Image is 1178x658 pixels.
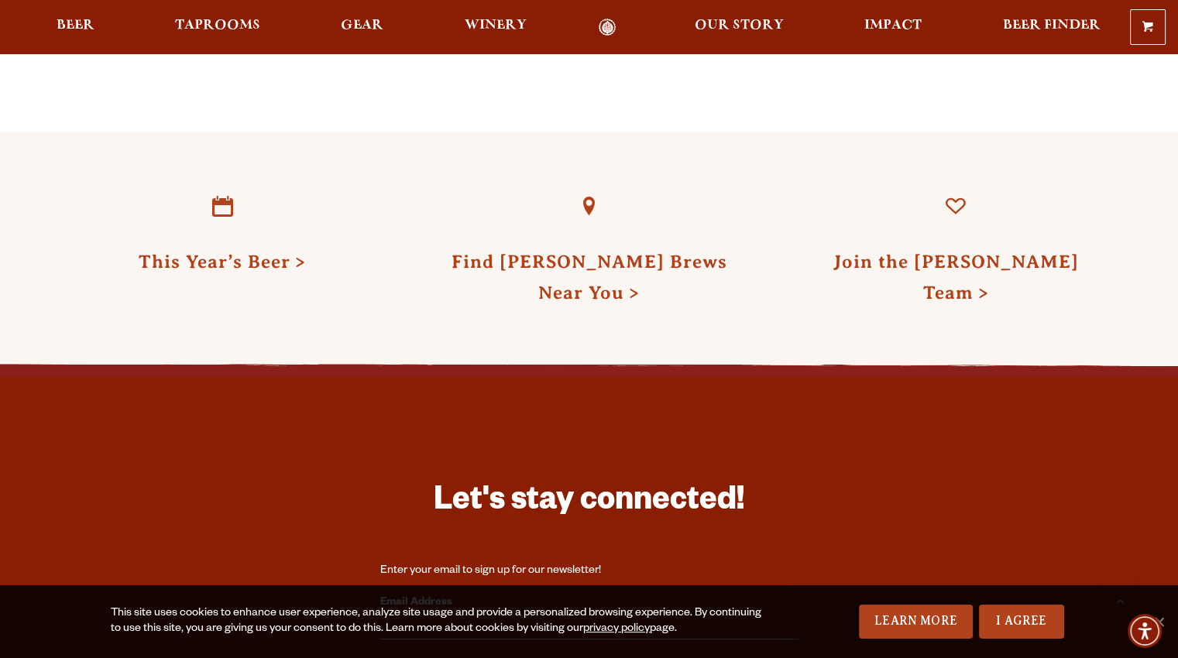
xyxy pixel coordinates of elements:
div: This site uses cookies to enhance user experience, analyze site usage and provide a personalized ... [111,606,771,637]
a: This Year’s Beer [139,252,306,272]
a: Our Story [685,19,794,36]
div: Accessibility Menu [1128,614,1162,648]
a: Gear [331,19,393,36]
span: Our Story [695,19,784,32]
a: Find Odell Brews Near You [553,171,624,242]
h3: Let's stay connected! [380,481,798,526]
span: Gear [341,19,383,32]
a: Beer [46,19,105,36]
a: Winery [455,19,537,36]
a: Odell Home [579,19,637,36]
a: privacy policy [583,623,650,636]
a: Taprooms [165,19,270,36]
a: Find [PERSON_NAME] BrewsNear You [451,252,726,303]
a: Beer Finder [992,19,1110,36]
span: Impact [864,19,922,32]
a: Impact [854,19,932,36]
span: Beer Finder [1002,19,1100,32]
span: Winery [465,19,527,32]
a: Join the Odell Team [920,171,991,242]
a: Learn More [859,605,973,639]
a: Join the [PERSON_NAME] Team [833,252,1078,303]
a: This Year’s Beer [187,171,258,242]
span: Beer [57,19,94,32]
a: Scroll to top [1101,581,1139,619]
a: I Agree [979,605,1064,639]
span: Taprooms [175,19,260,32]
div: Enter your email to sign up for our newsletter! [380,564,798,579]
